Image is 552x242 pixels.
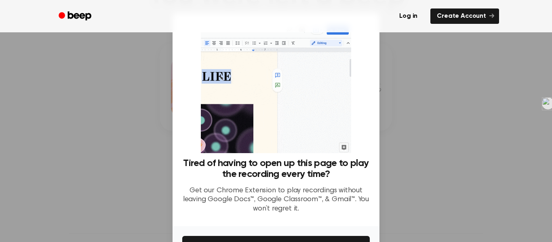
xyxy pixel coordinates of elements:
[391,7,426,25] a: Log in
[182,186,370,214] p: Get our Chrome Extension to play recordings without leaving Google Docs™, Google Classroom™, & Gm...
[53,8,99,24] a: Beep
[201,23,351,153] img: Beep extension in action
[430,8,499,24] a: Create Account
[182,158,370,180] h3: Tired of having to open up this page to play the recording every time?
